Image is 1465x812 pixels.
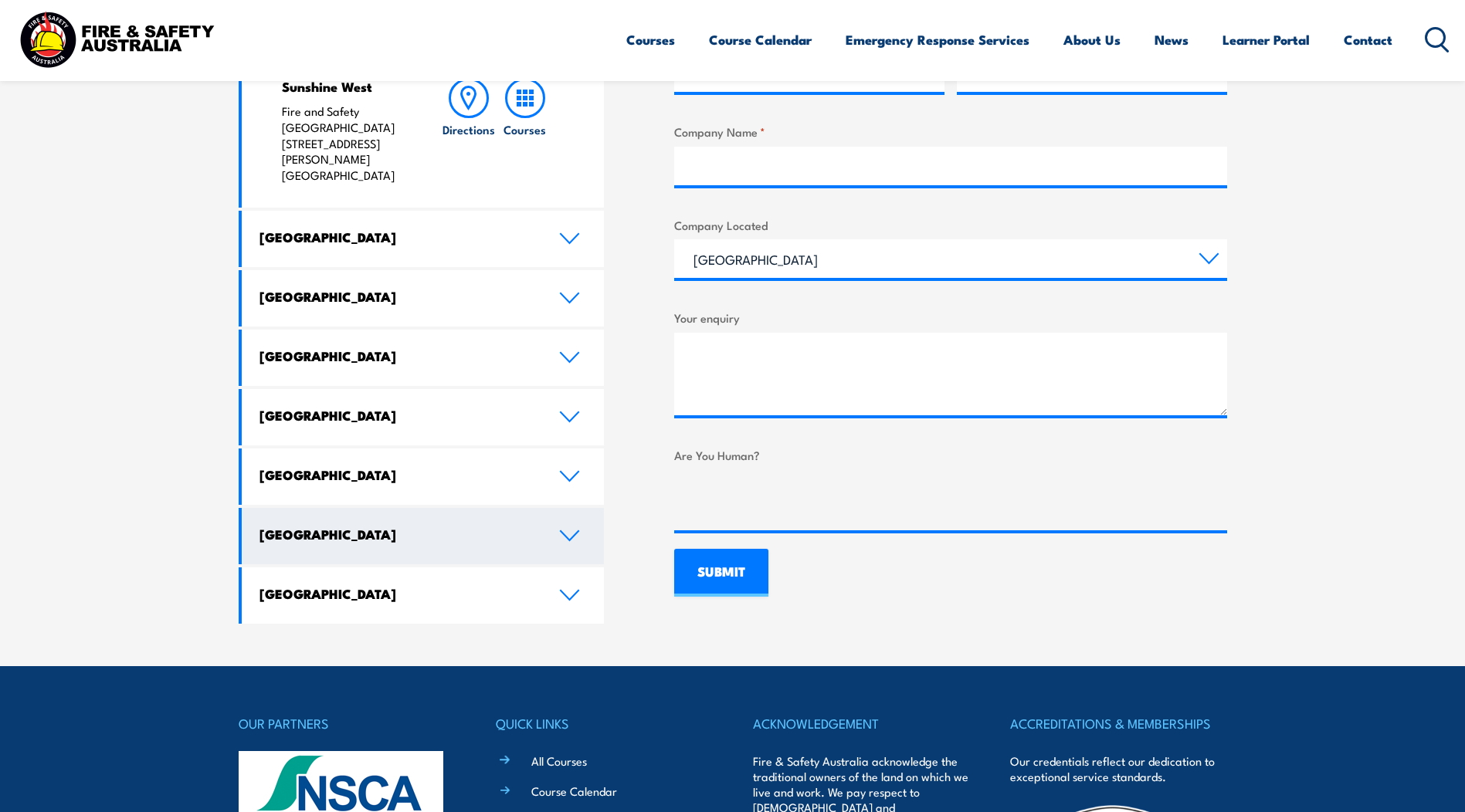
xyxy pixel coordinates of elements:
a: Course Calendar [709,19,812,60]
label: Your enquiry [674,309,1227,326]
h4: ACCREDITATIONS & MEMBERSHIPS [1010,712,1226,734]
a: Courses [497,78,553,184]
h4: [GEOGRAPHIC_DATA] [259,288,536,305]
a: [GEOGRAPHIC_DATA] [242,330,605,386]
a: [GEOGRAPHIC_DATA] [242,508,605,564]
p: Our credentials reflect our dedication to exceptional service standards. [1010,753,1226,784]
h4: [GEOGRAPHIC_DATA] [259,585,536,602]
h4: [GEOGRAPHIC_DATA] [259,347,536,364]
h4: [GEOGRAPHIC_DATA] [259,526,536,543]
h4: [GEOGRAPHIC_DATA] [259,407,536,424]
h4: OUR PARTNERS [239,712,455,734]
label: Are You Human? [674,446,1227,464]
a: About Us [1063,19,1121,60]
label: Company Located [674,216,1227,234]
h6: Courses [504,121,546,137]
a: [GEOGRAPHIC_DATA] [242,211,605,267]
h4: Sunshine West [282,78,411,95]
a: [GEOGRAPHIC_DATA] [242,567,605,624]
a: Emergency Response Services [846,19,1029,60]
h4: ACKNOWLEDGEMENT [753,712,969,734]
h4: [GEOGRAPHIC_DATA] [259,466,536,483]
a: [GEOGRAPHIC_DATA] [242,389,605,445]
h6: Directions [443,121,495,137]
a: News [1155,19,1189,60]
a: Learner Portal [1223,19,1310,60]
a: Course Calendar [531,783,617,799]
label: Company Name [674,123,1227,140]
p: Fire and Safety [GEOGRAPHIC_DATA] [STREET_ADDRESS][PERSON_NAME] [GEOGRAPHIC_DATA] [282,103,411,184]
input: SUBMIT [674,549,768,597]
a: Directions [441,78,497,184]
a: Contact [1344,19,1392,60]
iframe: reCAPTCHA [674,470,909,530]
a: [GEOGRAPHIC_DATA] [242,448,605,505]
a: Courses [626,19,675,60]
h4: QUICK LINKS [496,712,712,734]
a: [GEOGRAPHIC_DATA] [242,270,605,326]
h4: [GEOGRAPHIC_DATA] [259,228,536,245]
a: All Courses [531,753,587,769]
